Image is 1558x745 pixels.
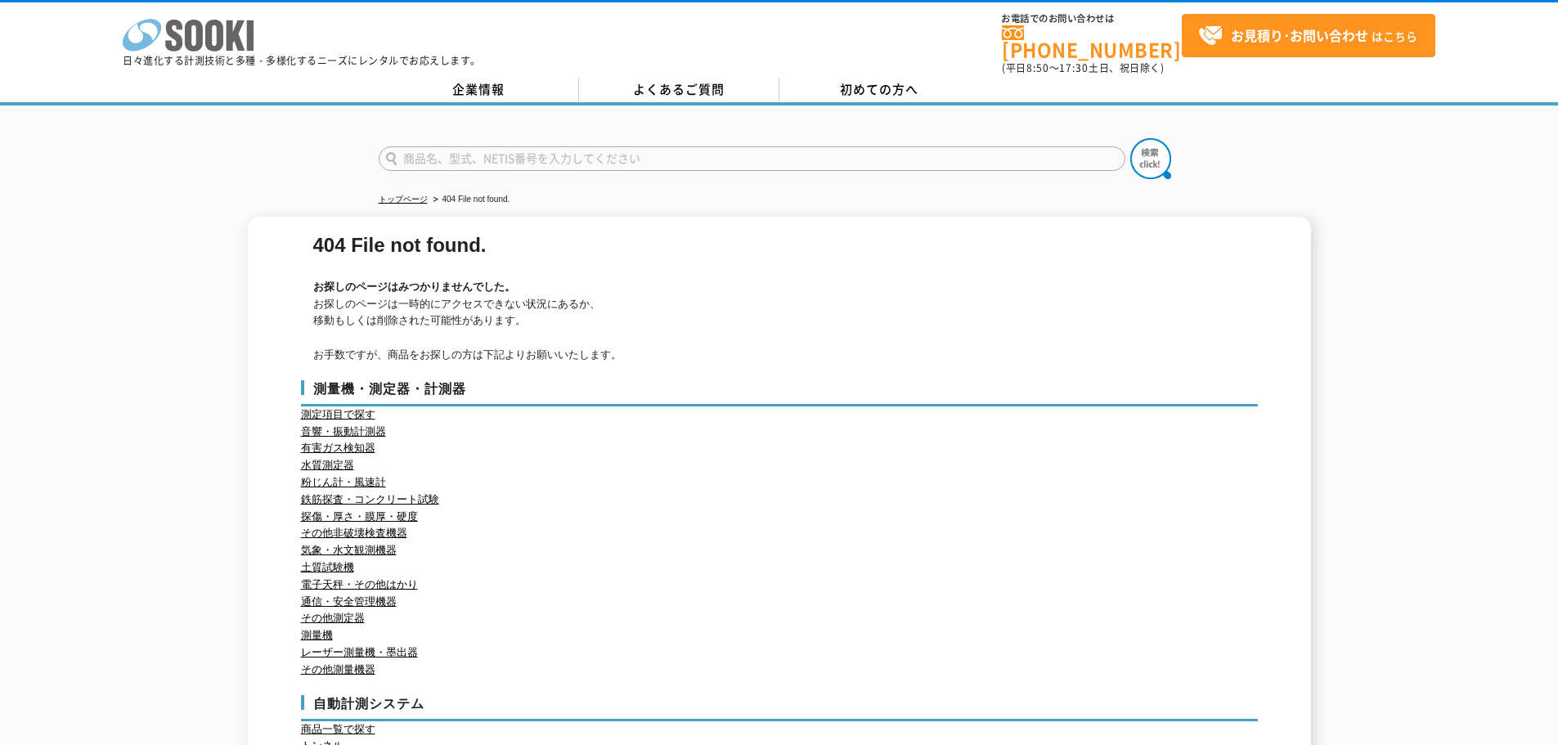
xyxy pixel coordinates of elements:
a: 土質試験機 [301,561,354,573]
a: トップページ [379,195,428,204]
a: 鉄筋探査・コンクリート試験 [301,493,439,505]
a: 初めての方へ [779,78,980,102]
a: 有害ガス検知器 [301,442,375,454]
a: 企業情報 [379,78,579,102]
p: 日々進化する計測技術と多種・多様化するニーズにレンタルでお応えします。 [123,56,481,65]
li: 404 File not found. [430,191,510,209]
a: 商品一覧で探す [301,723,375,735]
a: 気象・水文観測機器 [301,544,397,556]
a: レーザー測量機・墨出器 [301,646,418,658]
a: 粉じん計・風速計 [301,476,386,488]
p: お探しのページは一時的にアクセスできない状況にあるか、 移動もしくは削除された可能性があります。 お手数ですが、商品をお探しの方は下記よりお願いいたします。 [313,296,1250,364]
span: 初めての方へ [840,80,918,98]
a: その他測量機器 [301,663,375,675]
a: 電子天秤・その他はかり [301,578,418,590]
span: はこちら [1198,24,1417,48]
a: その他測定器 [301,612,365,624]
a: 測量機 [301,629,333,641]
a: 水質測定器 [301,459,354,471]
a: 探傷・厚さ・膜厚・硬度 [301,510,418,523]
a: よくあるご質問 [579,78,779,102]
h2: お探しのページはみつかりませんでした。 [313,279,1250,296]
span: 17:30 [1059,61,1089,75]
strong: お見積り･お問い合わせ [1231,25,1368,45]
a: その他非破壊検査機器 [301,527,407,539]
a: 測定項目で探す [301,408,375,420]
input: 商品名、型式、NETIS番号を入力してください [379,146,1125,171]
a: お見積り･お問い合わせはこちら [1182,14,1435,57]
h3: 測量機・測定器・計測器 [301,380,1258,406]
img: btn_search.png [1130,138,1171,179]
h3: 自動計測システム [301,695,1258,721]
a: [PHONE_NUMBER] [1002,25,1182,59]
span: (平日 ～ 土日、祝日除く) [1002,61,1164,75]
span: 8:50 [1026,61,1049,75]
h1: 404 File not found. [313,237,1250,254]
span: お電話でのお問い合わせは [1002,14,1182,24]
a: 通信・安全管理機器 [301,595,397,608]
a: 音響・振動計測器 [301,425,386,438]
